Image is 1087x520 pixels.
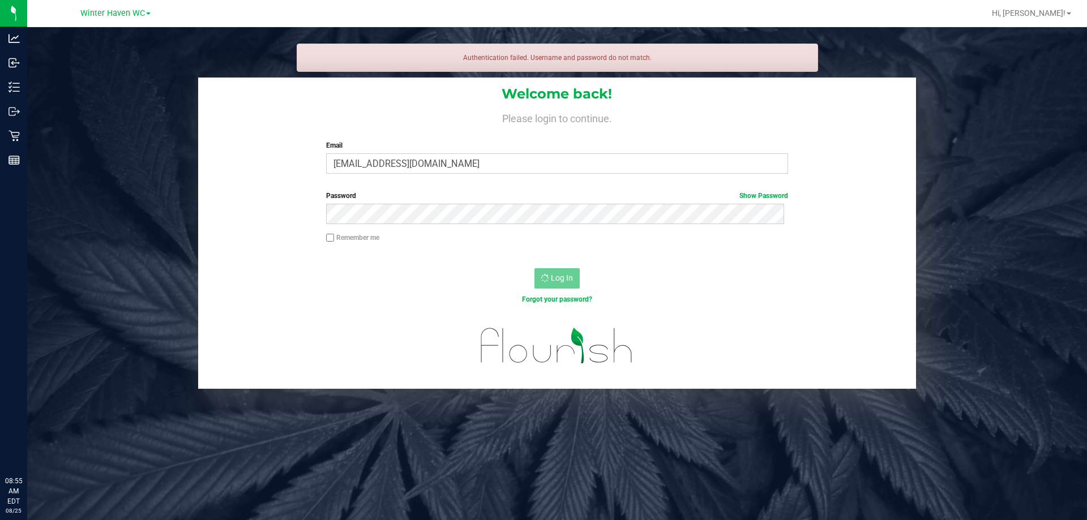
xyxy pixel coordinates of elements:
[8,57,20,68] inline-svg: Inbound
[522,295,592,303] a: Forgot your password?
[467,317,647,375] img: flourish_logo.svg
[8,154,20,166] inline-svg: Reports
[5,476,22,506] p: 08:55 AM EDT
[326,234,334,242] input: Remember me
[326,140,788,151] label: Email
[326,192,356,200] span: Password
[326,233,379,243] label: Remember me
[198,111,916,124] h4: Please login to continue.
[8,130,20,141] inline-svg: Retail
[739,192,788,200] a: Show Password
[8,81,20,93] inline-svg: Inventory
[992,8,1065,18] span: Hi, [PERSON_NAME]!
[8,106,20,117] inline-svg: Outbound
[297,44,818,72] div: Authentication failed. Username and password do not match.
[8,33,20,44] inline-svg: Analytics
[551,273,573,282] span: Log In
[80,8,145,18] span: Winter Haven WC
[534,268,580,289] button: Log In
[5,506,22,515] p: 08/25
[198,87,916,101] h1: Welcome back!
